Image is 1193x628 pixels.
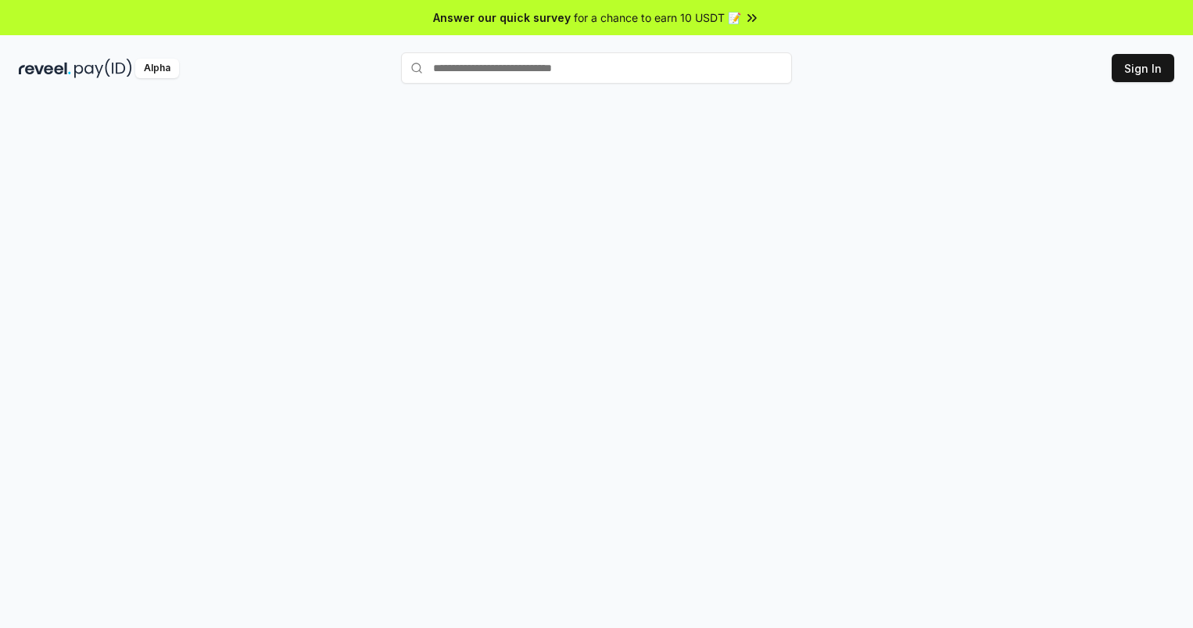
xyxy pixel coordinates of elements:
button: Sign In [1112,54,1174,82]
div: Alpha [135,59,179,78]
img: reveel_dark [19,59,71,78]
span: for a chance to earn 10 USDT 📝 [574,9,741,26]
span: Answer our quick survey [433,9,571,26]
img: pay_id [74,59,132,78]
